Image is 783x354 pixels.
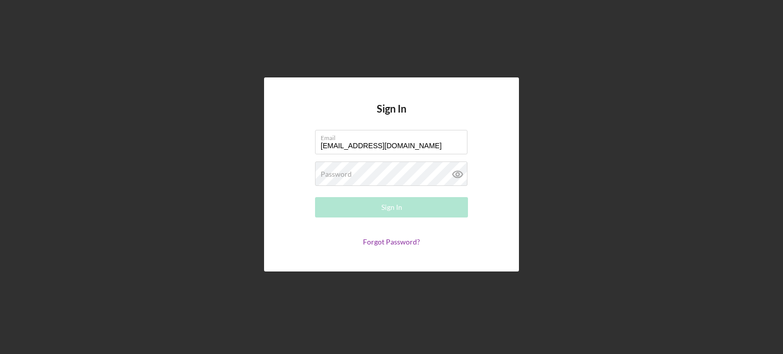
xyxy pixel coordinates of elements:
h4: Sign In [377,103,406,130]
div: Sign In [381,197,402,217]
label: Password [321,170,352,178]
a: Forgot Password? [363,237,420,246]
button: Sign In [315,197,468,217]
label: Email [321,130,467,142]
